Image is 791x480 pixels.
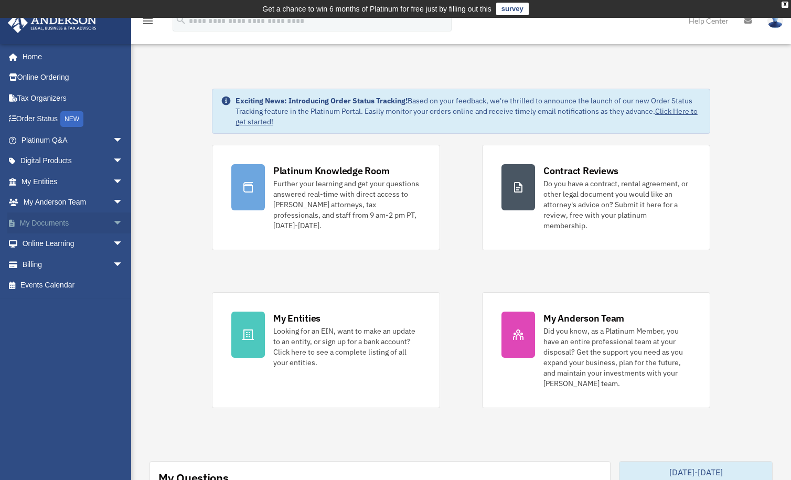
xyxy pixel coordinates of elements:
a: Digital Productsarrow_drop_down [7,151,139,172]
span: arrow_drop_down [113,130,134,151]
div: close [782,2,788,8]
a: My Documentsarrow_drop_down [7,212,139,233]
a: Platinum Knowledge Room Further your learning and get your questions answered real-time with dire... [212,145,440,250]
img: Anderson Advisors Platinum Portal [5,13,100,33]
a: survey [496,3,529,15]
a: menu [142,18,154,27]
div: Platinum Knowledge Room [273,164,390,177]
a: Click Here to get started! [236,106,698,126]
a: My Entitiesarrow_drop_down [7,171,139,192]
a: Contract Reviews Do you have a contract, rental agreement, or other legal document you would like... [482,145,710,250]
i: menu [142,15,154,27]
div: My Anderson Team [543,312,624,325]
a: My Anderson Team Did you know, as a Platinum Member, you have an entire professional team at your... [482,292,710,408]
a: Home [7,46,134,67]
span: arrow_drop_down [113,254,134,275]
a: Online Ordering [7,67,139,88]
span: arrow_drop_down [113,151,134,172]
div: Looking for an EIN, want to make an update to an entity, or sign up for a bank account? Click her... [273,326,421,368]
a: Tax Organizers [7,88,139,109]
div: Did you know, as a Platinum Member, you have an entire professional team at your disposal? Get th... [543,326,691,389]
a: Order StatusNEW [7,109,139,130]
div: Do you have a contract, rental agreement, or other legal document you would like an attorney's ad... [543,178,691,231]
span: arrow_drop_down [113,171,134,193]
a: My Anderson Teamarrow_drop_down [7,192,139,213]
a: My Entities Looking for an EIN, want to make an update to an entity, or sign up for a bank accoun... [212,292,440,408]
span: arrow_drop_down [113,212,134,234]
strong: Exciting News: Introducing Order Status Tracking! [236,96,408,105]
span: arrow_drop_down [113,192,134,214]
a: Platinum Q&Aarrow_drop_down [7,130,139,151]
div: Further your learning and get your questions answered real-time with direct access to [PERSON_NAM... [273,178,421,231]
div: Based on your feedback, we're thrilled to announce the launch of our new Order Status Tracking fe... [236,95,701,127]
a: Events Calendar [7,275,139,296]
a: Online Learningarrow_drop_down [7,233,139,254]
div: My Entities [273,312,320,325]
img: User Pic [767,13,783,28]
a: Billingarrow_drop_down [7,254,139,275]
div: Get a chance to win 6 months of Platinum for free just by filling out this [262,3,491,15]
span: arrow_drop_down [113,233,134,255]
i: search [175,14,187,26]
div: NEW [60,111,83,127]
div: Contract Reviews [543,164,618,177]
